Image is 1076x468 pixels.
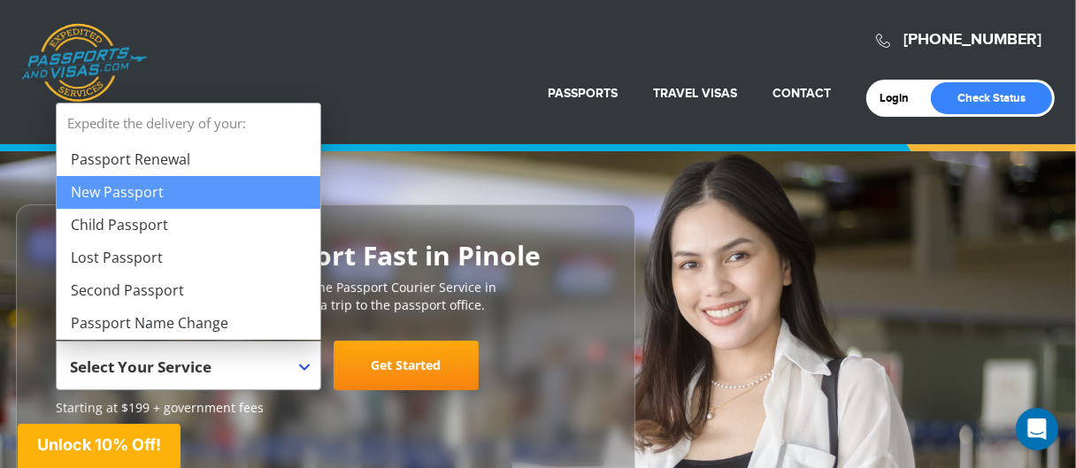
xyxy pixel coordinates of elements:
[1016,408,1058,450] div: Open Intercom Messenger
[70,357,211,377] span: Select Your Service
[70,348,303,397] span: Select Your Service
[653,86,737,101] a: Travel Visas
[56,341,321,390] span: Select Your Service
[37,435,161,454] span: Unlock 10% Off!
[57,274,320,307] li: Second Passport
[880,91,921,105] a: Login
[57,242,320,274] li: Lost Passport
[56,279,596,314] p: [DOMAIN_NAME] is the #1 most trusted online Passport Courier Service in [GEOGRAPHIC_DATA]. We sav...
[772,86,831,101] a: Contact
[56,241,596,270] h2: Get Your U.S. Passport Fast in Pinole
[903,30,1041,50] a: [PHONE_NUMBER]
[57,176,320,209] li: New Passport
[57,209,320,242] li: Child Passport
[548,86,618,101] a: Passports
[931,82,1052,114] a: Check Status
[56,399,596,417] span: Starting at $199 + government fees
[57,143,320,176] li: Passport Renewal
[21,23,147,103] a: Passports & [DOMAIN_NAME]
[57,104,320,340] li: Expedite the delivery of your:
[18,424,181,468] div: Unlock 10% Off!
[57,307,320,340] li: Passport Name Change
[334,341,479,390] a: Get Started
[57,104,320,143] strong: Expedite the delivery of your:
